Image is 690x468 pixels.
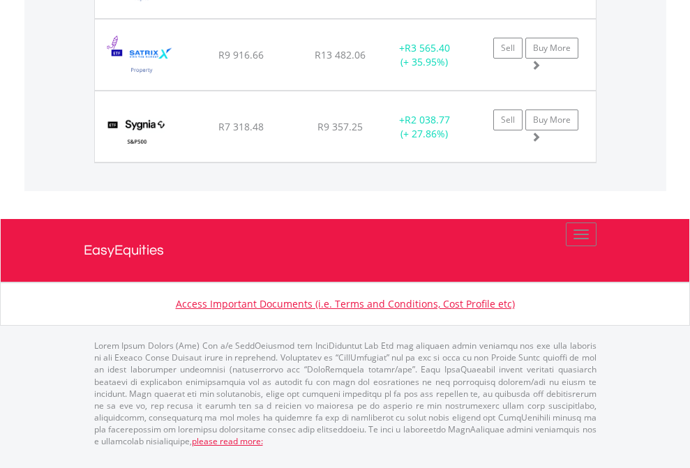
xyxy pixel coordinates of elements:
[493,110,523,130] a: Sell
[381,113,468,141] div: + (+ 27.86%)
[176,297,515,310] a: Access Important Documents (i.e. Terms and Conditions, Cost Profile etc)
[381,41,468,69] div: + (+ 35.95%)
[192,435,263,447] a: please read more:
[405,113,450,126] span: R2 038.77
[525,38,578,59] a: Buy More
[218,120,264,133] span: R7 318.48
[317,120,363,133] span: R9 357.25
[525,110,578,130] a: Buy More
[405,41,450,54] span: R3 565.40
[94,340,597,447] p: Lorem Ipsum Dolors (Ame) Con a/e SeddOeiusmod tem InciDiduntut Lab Etd mag aliquaen admin veniamq...
[493,38,523,59] a: Sell
[218,48,264,61] span: R9 916.66
[102,109,172,158] img: TFSA.SYG500.png
[315,48,366,61] span: R13 482.06
[84,219,607,282] a: EasyEquities
[102,37,182,86] img: TFSA.STXPRO.png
